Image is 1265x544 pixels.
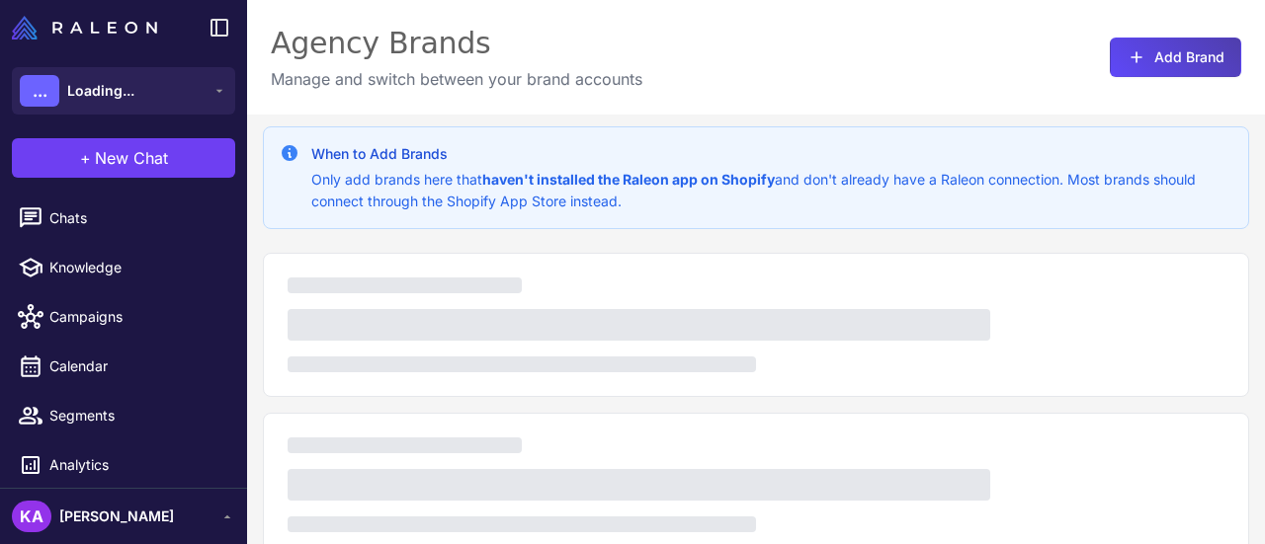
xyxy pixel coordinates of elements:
button: ...Loading... [12,67,235,115]
button: +New Chat [12,138,235,178]
a: Chats [8,197,239,239]
span: New Chat [95,146,168,170]
span: Calendar [49,355,223,377]
button: Add Brand [1110,38,1241,77]
a: Segments [8,395,239,436]
a: Analytics [8,444,239,486]
span: Campaigns [49,306,223,328]
a: Campaigns [8,296,239,338]
p: Only add brands here that and don't already have a Raleon connection. Most brands should connect ... [311,169,1232,212]
div: ... [20,75,59,107]
a: Knowledge [8,247,239,288]
strong: haven't installed the Raleon app on Shopify [482,171,775,188]
p: Manage and switch between your brand accounts [271,67,642,91]
span: Loading... [67,80,134,102]
span: Analytics [49,454,223,476]
img: Raleon Logo [12,16,157,39]
a: Calendar [8,346,239,387]
div: Agency Brands [271,24,642,63]
span: Segments [49,405,223,427]
span: Chats [49,207,223,229]
span: Knowledge [49,257,223,278]
h3: When to Add Brands [311,143,1232,165]
div: KA [12,501,51,532]
span: [PERSON_NAME] [59,505,174,527]
span: + [80,146,91,170]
